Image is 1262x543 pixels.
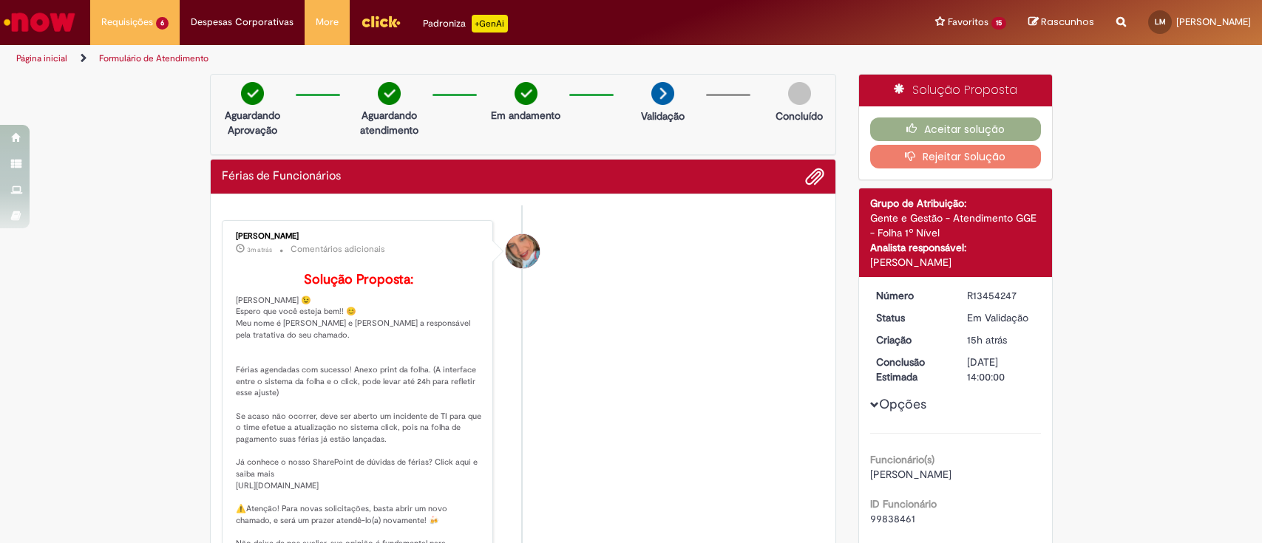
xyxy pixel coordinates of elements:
button: Rejeitar Solução [870,145,1041,168]
p: Aguardando atendimento [353,108,425,137]
p: +GenAi [472,15,508,33]
small: Comentários adicionais [291,243,385,256]
div: Jacqueline Andrade Galani [506,234,540,268]
dt: Status [865,310,956,325]
dt: Número [865,288,956,303]
b: Solução Proposta: [304,271,413,288]
a: Rascunhos [1028,16,1094,30]
img: check-circle-green.png [378,82,401,105]
div: Gente e Gestão - Atendimento GGE - Folha 1º Nível [870,211,1041,240]
span: LM [1155,17,1166,27]
div: Solução Proposta [859,75,1052,106]
img: ServiceNow [1,7,78,37]
p: Aguardando Aprovação [217,108,288,137]
img: check-circle-green.png [241,82,264,105]
div: Analista responsável: [870,240,1041,255]
ul: Trilhas de página [11,45,830,72]
span: [PERSON_NAME] [870,468,951,481]
button: Aceitar solução [870,117,1041,141]
span: Despesas Corporativas [191,15,294,30]
img: arrow-next.png [651,82,674,105]
img: check-circle-green.png [515,82,537,105]
div: [DATE] 14:00:00 [967,355,1036,384]
div: Em Validação [967,310,1036,325]
dt: Conclusão Estimada [865,355,956,384]
div: Padroniza [423,15,508,33]
p: Concluído [776,109,823,123]
p: Em andamento [491,108,560,123]
span: Requisições [101,15,153,30]
button: Adicionar anexos [805,167,824,186]
div: [PERSON_NAME] [870,255,1041,270]
span: 15 [991,17,1006,30]
a: Formulário de Atendimento [99,52,208,64]
dt: Criação [865,332,956,347]
span: [PERSON_NAME] [1176,16,1251,28]
div: 27/08/2025 19:12:54 [967,332,1036,347]
time: 28/08/2025 10:37:40 [247,245,272,254]
b: ID Funcionário [870,497,937,510]
img: img-circle-grey.png [788,82,811,105]
span: 6 [156,17,169,30]
span: 15h atrás [967,333,1007,346]
p: Validação [641,109,685,123]
time: 27/08/2025 19:12:54 [967,333,1007,346]
img: click_logo_yellow_360x200.png [361,10,401,33]
span: Favoritos [948,15,988,30]
span: 3m atrás [247,245,272,254]
span: 99838461 [870,512,915,525]
div: [PERSON_NAME] [236,232,482,241]
div: Grupo de Atribuição: [870,196,1041,211]
div: R13454247 [967,288,1036,303]
span: Rascunhos [1041,15,1094,29]
span: More [316,15,339,30]
b: Funcionário(s) [870,453,934,466]
a: Página inicial [16,52,67,64]
h2: Férias de Funcionários Histórico de tíquete [222,170,341,183]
